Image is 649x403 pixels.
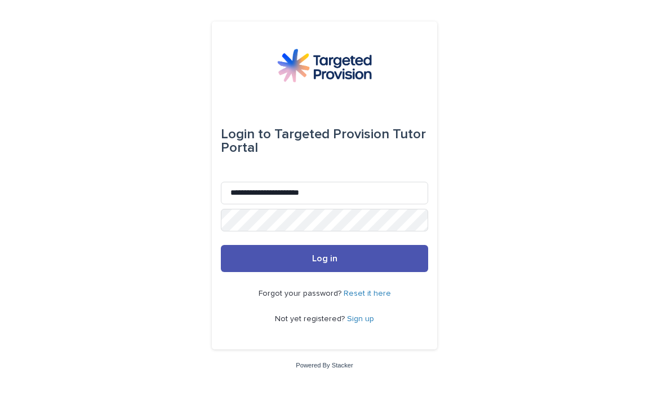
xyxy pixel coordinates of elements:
[277,49,372,82] img: M5nRWzHhSzIhMunXDL62
[312,254,337,263] span: Log in
[221,128,271,141] span: Login to
[221,119,428,164] div: Targeted Provision Tutor Portal
[344,290,391,297] a: Reset it here
[275,315,347,323] span: Not yet registered?
[347,315,374,323] a: Sign up
[259,290,344,297] span: Forgot your password?
[296,362,353,369] a: Powered By Stacker
[221,245,428,272] button: Log in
